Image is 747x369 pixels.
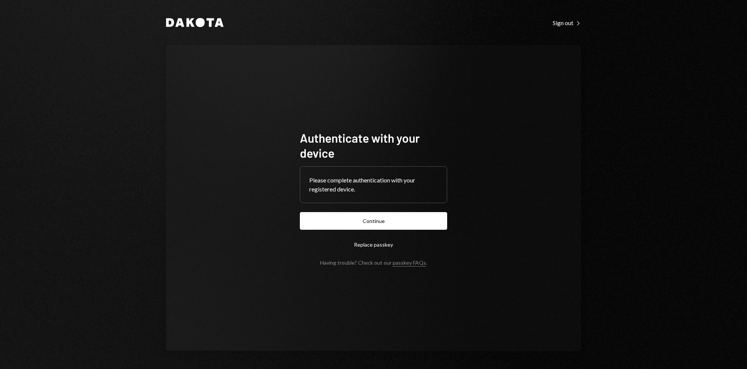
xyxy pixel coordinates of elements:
[320,259,427,266] div: Having trouble? Check out our .
[553,18,581,27] a: Sign out
[309,176,438,194] div: Please complete authentication with your registered device.
[300,130,447,160] h1: Authenticate with your device
[393,259,426,267] a: passkey FAQs
[553,19,581,27] div: Sign out
[300,212,447,230] button: Continue
[300,236,447,253] button: Replace passkey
